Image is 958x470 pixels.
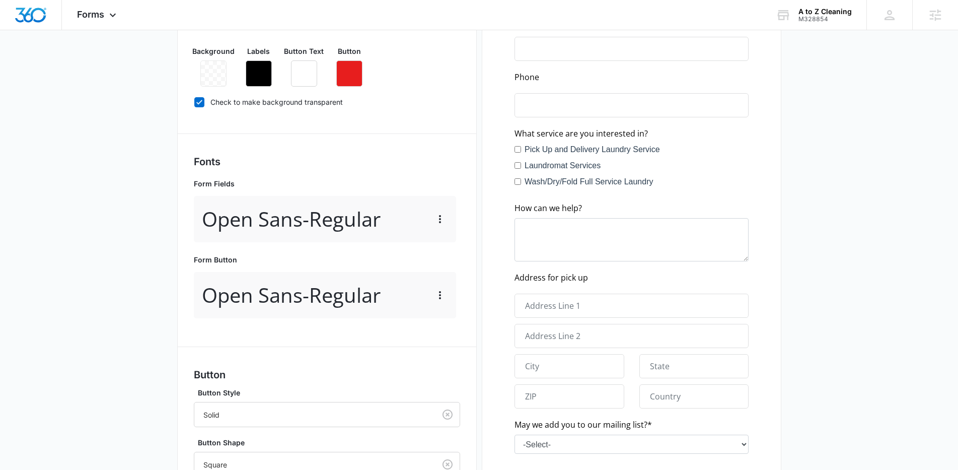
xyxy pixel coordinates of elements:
label: Pick Up and Delivery Laundry Service [10,185,145,197]
label: Wash/Dry/Fold Full Service Laundry [10,218,139,230]
p: Background [192,46,235,56]
label: Button Style [198,387,464,398]
h3: Button [194,367,460,382]
button: Remove [336,60,362,87]
p: Form Button [194,254,456,265]
p: Open Sans - Regular [202,204,381,234]
button: Clear [439,407,456,423]
button: Remove [246,60,272,87]
p: Button [338,46,361,56]
span: Forms [77,9,104,20]
div: account id [798,16,852,23]
p: Open Sans - Regular [202,280,381,310]
p: Form Fields [194,178,456,189]
p: Labels [247,46,270,56]
button: Remove [291,60,317,87]
input: Country [125,426,235,450]
div: account name [798,8,852,16]
label: Laundromat Services [10,202,86,214]
p: Button Text [284,46,324,56]
label: Check to make background transparent [194,97,460,107]
h3: Fonts [194,154,460,169]
input: State [125,396,235,420]
label: Button Shape [198,437,464,448]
